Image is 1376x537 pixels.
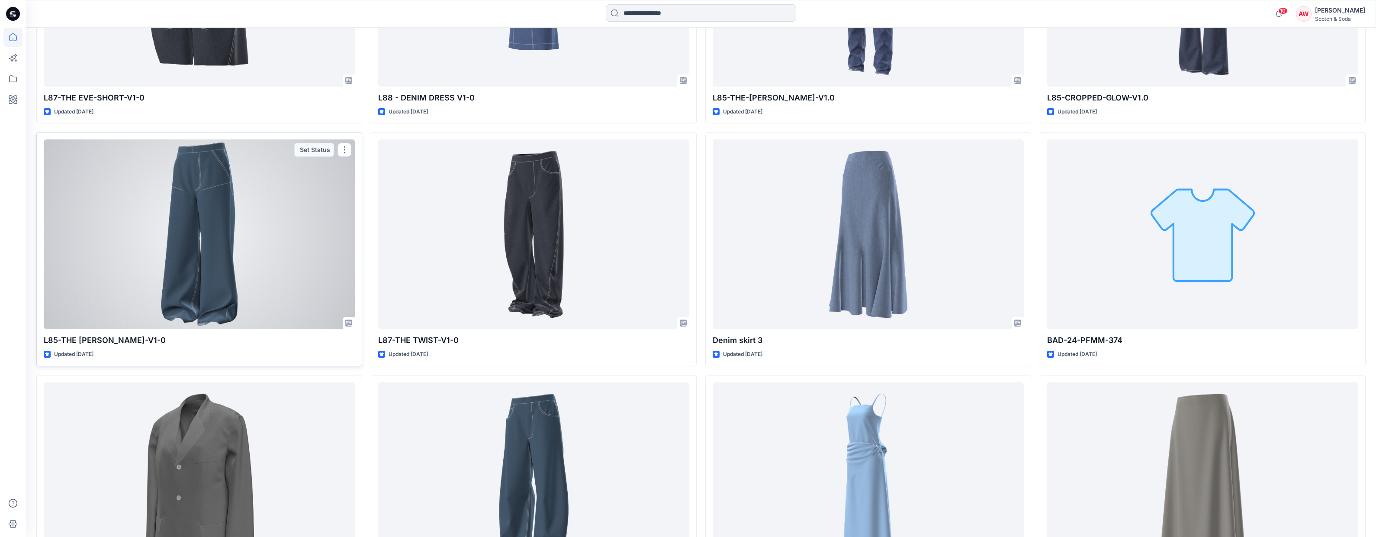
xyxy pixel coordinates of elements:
a: Denim skirt 3 [713,139,1024,329]
a: L87-THE TWIST-V1-0 [378,139,689,329]
p: L85-THE [PERSON_NAME]-V1-0 [44,334,355,346]
a: BAD-24-PFMM-374 [1047,139,1358,329]
p: Updated [DATE] [54,350,93,359]
p: BAD-24-PFMM-374 [1047,334,1358,346]
div: AW [1296,6,1312,22]
p: Updated [DATE] [1058,350,1097,359]
p: Updated [DATE] [1058,107,1097,116]
a: L85-THE LYLA-V1-0 [44,139,355,329]
p: Updated [DATE] [723,107,762,116]
p: Updated [DATE] [389,350,428,359]
div: Scotch & Soda [1315,16,1365,22]
p: L88 - DENIM DRESS V1-0 [378,92,689,104]
p: L85-CROPPED-GLOW-V1.0 [1047,92,1358,104]
p: Denim skirt 3 [713,334,1024,346]
p: L87-THE TWIST-V1-0 [378,334,689,346]
p: Updated [DATE] [389,107,428,116]
p: L87-THE EVE-SHORT-V1-0 [44,92,355,104]
p: Updated [DATE] [54,107,93,116]
p: Updated [DATE] [723,350,762,359]
span: 10 [1278,7,1288,14]
div: [PERSON_NAME] [1315,5,1365,16]
p: L85-THE-[PERSON_NAME]-V1.0 [713,92,1024,104]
